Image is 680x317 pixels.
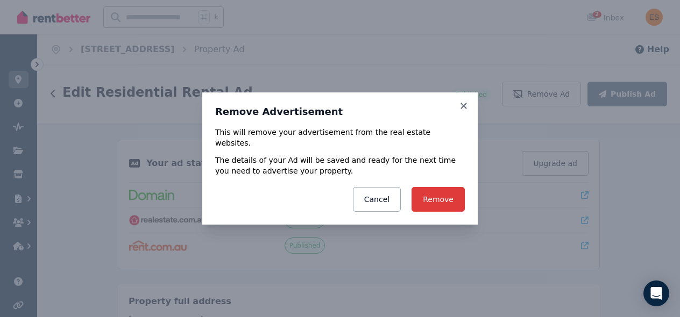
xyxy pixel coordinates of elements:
[215,155,465,176] p: The details of your Ad will be saved and ready for the next time you need to advertise your prope...
[215,127,465,148] p: This will remove your advertisement from the real estate websites.
[412,187,465,212] button: Remove
[215,105,465,118] h3: Remove Advertisement
[353,187,401,212] button: Cancel
[643,280,669,306] div: Open Intercom Messenger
